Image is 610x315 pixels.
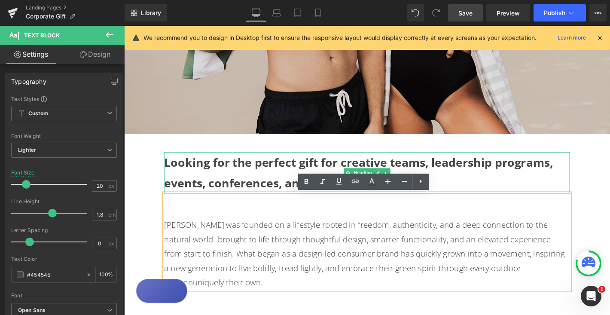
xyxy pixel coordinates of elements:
[244,153,267,163] span: Heading
[308,4,328,21] a: Mobile
[427,4,445,21] button: Redo
[11,73,46,85] div: Typography
[26,13,66,20] span: Corporate Gift
[581,286,601,306] iframe: Intercom live chat
[143,33,537,43] p: We recommend you to design in Desktop first to ensure the responsive layout would display correct...
[458,9,473,18] span: Save
[598,286,605,293] span: 1
[141,9,161,17] span: Library
[497,9,520,18] span: Preview
[18,147,36,153] b: Lighter
[43,205,477,283] p: [PERSON_NAME] was founded on a lifestyle rooted in freedom, authenticity, and a deep connection t...
[11,256,117,262] div: Text Color
[11,227,117,233] div: Letter Spacing
[11,170,35,176] div: Font Size
[18,307,46,314] i: Open Sans
[544,9,565,16] span: Publish
[589,4,607,21] button: More
[287,4,308,21] a: Tablet
[24,32,60,39] span: Text Block
[43,138,459,176] strong: Looking for the perfect gift for creative teams, leadership programs, events, conferences, and more?
[534,4,586,21] button: Publish
[486,4,530,21] a: Preview
[11,199,117,205] div: Line Height
[11,95,117,102] div: Text Styles
[26,4,125,11] a: Landing Pages
[108,241,116,246] span: px
[554,33,589,43] a: Learn more
[11,293,117,299] div: Font
[125,4,167,21] a: New Library
[27,270,82,279] input: Color
[96,267,116,282] div: %
[108,212,116,217] span: em
[276,153,285,163] a: Expand / Collapse
[28,110,48,117] b: Custom
[11,133,117,139] div: Font Weight
[266,4,287,21] a: Laptop
[108,183,116,189] span: px
[407,4,424,21] button: Undo
[13,271,67,297] button: Rewards
[64,45,126,64] a: Design
[246,4,266,21] a: Desktop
